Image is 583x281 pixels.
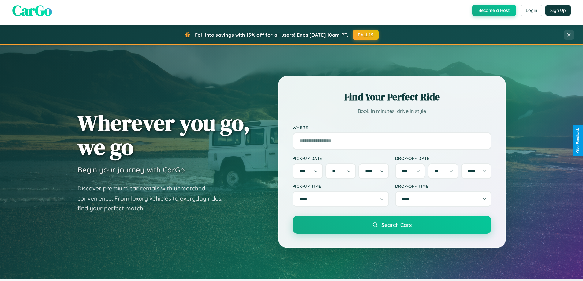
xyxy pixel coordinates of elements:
button: Login [521,5,542,16]
div: Give Feedback [576,128,580,153]
h3: Begin your journey with CarGo [77,165,185,174]
button: Become a Host [472,5,516,16]
label: Pick-up Time [293,183,389,189]
span: Search Cars [381,221,412,228]
label: Where [293,125,491,130]
h2: Find Your Perfect Ride [293,90,491,104]
span: Fall into savings with 15% off for all users! Ends [DATE] 10am PT. [195,32,348,38]
p: Discover premium car rentals with unmatched convenience. From luxury vehicles to everyday rides, ... [77,183,230,213]
button: Sign Up [545,5,571,16]
label: Pick-up Date [293,156,389,161]
label: Drop-off Date [395,156,491,161]
h1: Wherever you go, we go [77,111,250,159]
button: FALL15 [353,30,379,40]
button: Search Cars [293,216,491,234]
span: CarGo [12,0,52,20]
p: Book in minutes, drive in style [293,107,491,116]
label: Drop-off Time [395,183,491,189]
